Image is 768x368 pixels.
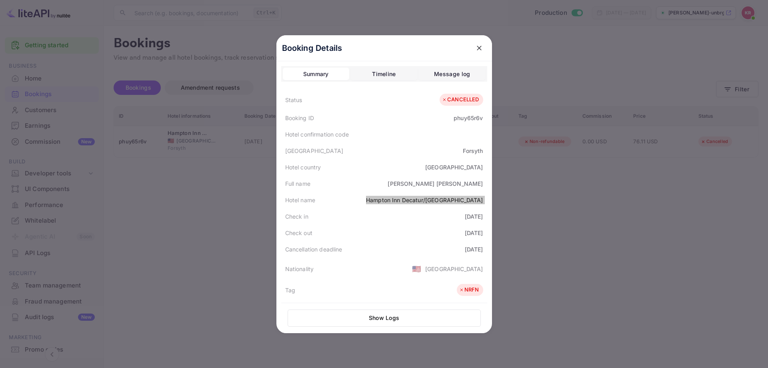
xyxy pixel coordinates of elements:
span: United States [412,261,421,276]
div: phuy65r6v [454,114,483,122]
div: [GEOGRAPHIC_DATA] [285,147,344,155]
button: Message log [419,68,485,80]
div: Cancellation deadline [285,245,342,253]
div: Check in [285,212,308,221]
button: close [472,41,486,55]
div: [DATE] [465,229,483,237]
button: Show Logs [288,310,481,327]
button: Summary [283,68,349,80]
div: [PERSON_NAME] [PERSON_NAME] [388,179,483,188]
div: Summary [303,69,329,79]
div: CANCELLED [442,96,479,104]
button: Timeline [351,68,417,80]
div: Check out [285,229,312,237]
div: Timeline [372,69,396,79]
div: Message log [434,69,470,79]
div: [GEOGRAPHIC_DATA] [425,163,483,171]
div: Status [285,96,302,104]
div: [DATE] [465,245,483,253]
div: NRFN [459,286,479,294]
a: Hampton Inn Decatur/[GEOGRAPHIC_DATA] [366,197,483,203]
div: [GEOGRAPHIC_DATA] [425,265,483,273]
div: Forsyth [463,147,483,155]
div: Nationality [285,265,314,273]
div: Hotel confirmation code [285,130,349,139]
div: Full name [285,179,310,188]
div: Hotel country [285,163,321,171]
div: Booking ID [285,114,314,122]
p: Booking Details [282,42,342,54]
div: [DATE] [465,212,483,221]
div: Hotel name [285,196,316,204]
div: Tag [285,286,295,294]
